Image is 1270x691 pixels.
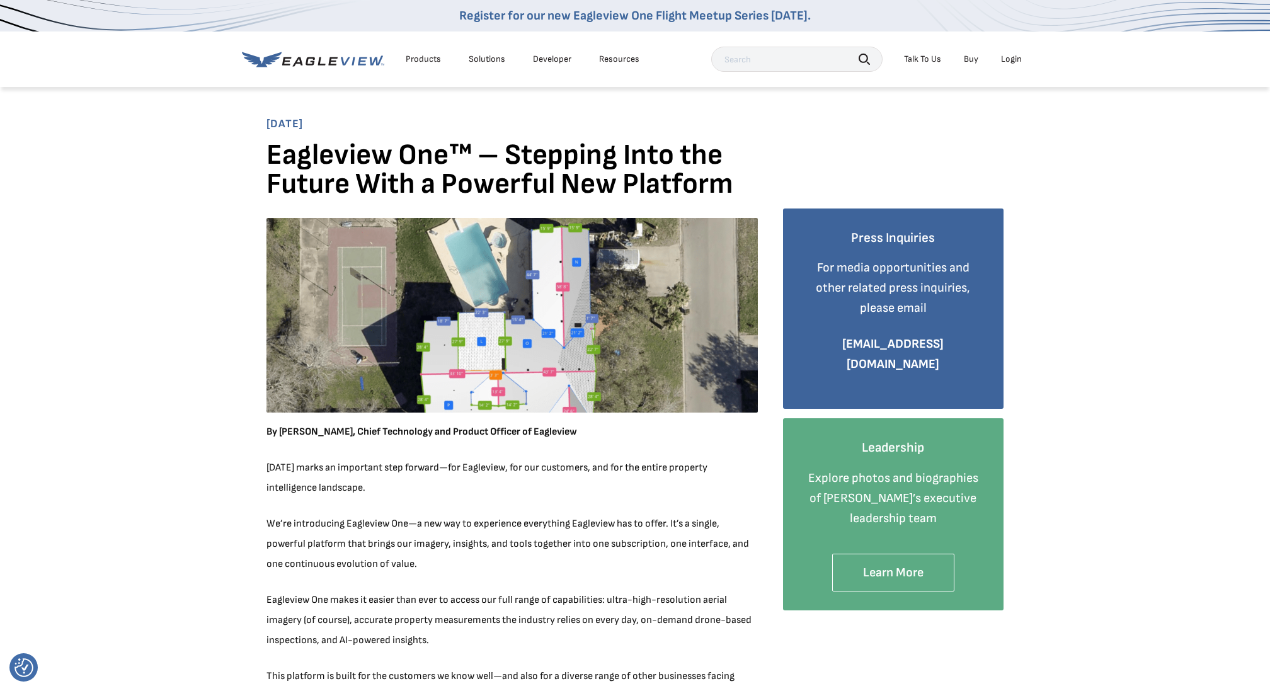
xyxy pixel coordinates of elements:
[266,514,758,574] p: We’re introducing Eagleview One—a new way to experience everything Eagleview has to offer. It’s a...
[266,117,1004,132] span: [DATE]
[266,458,758,498] p: [DATE] marks an important step forward—for Eagleview, for our customers, and for the entire prope...
[904,54,941,65] div: Talk To Us
[406,54,441,65] div: Products
[802,227,985,249] h4: Press Inquiries
[469,54,505,65] div: Solutions
[711,47,883,72] input: Search
[14,658,33,677] button: Consent Preferences
[266,426,577,438] strong: By [PERSON_NAME], Chief Technology and Product Officer of Eagleview
[266,141,758,208] h1: Eagleview One™ – Stepping Into the Future With a Powerful New Platform
[802,258,985,318] p: For media opportunities and other related press inquiries, please email
[599,54,639,65] div: Resources
[266,590,758,651] p: Eagleview One makes it easier than ever to access our full range of capabilities: ultra-high-reso...
[802,468,985,528] p: Explore photos and biographies of [PERSON_NAME]’s executive leadership team
[832,554,954,592] a: Learn More
[802,437,985,459] h4: Leadership
[459,8,811,23] a: Register for our new Eagleview One Flight Meetup Series [DATE].
[266,218,758,413] img: Aerial view of a residential property with overlaid roof measurements and section labels in vario...
[14,658,33,677] img: Revisit consent button
[1001,54,1022,65] div: Login
[964,54,978,65] a: Buy
[533,54,571,65] a: Developer
[842,336,944,372] a: [EMAIL_ADDRESS][DOMAIN_NAME]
